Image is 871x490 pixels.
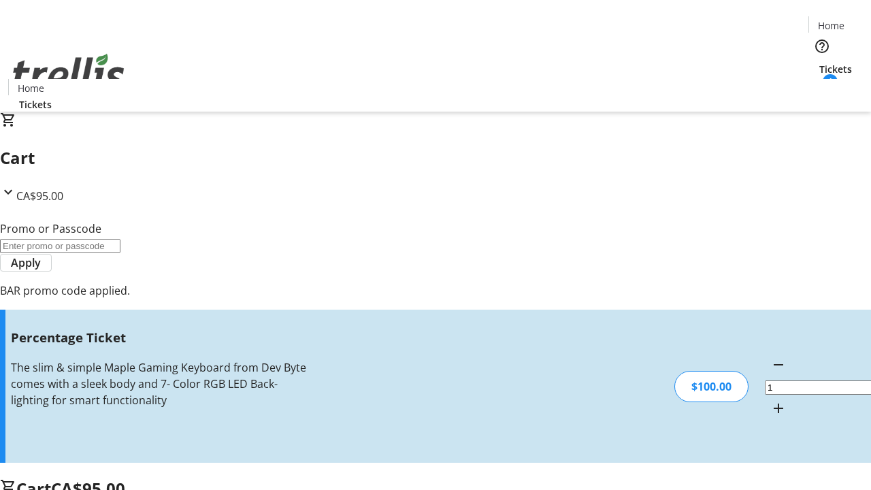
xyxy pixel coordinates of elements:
button: Help [808,33,836,60]
span: CA$95.00 [16,189,63,203]
span: Home [18,81,44,95]
button: Increment by one [765,395,792,422]
button: Cart [808,76,836,103]
button: Decrement by one [765,351,792,378]
span: Apply [11,255,41,271]
span: Tickets [819,62,852,76]
span: Tickets [19,97,52,112]
a: Tickets [808,62,863,76]
span: Home [818,18,844,33]
div: The slim & simple Maple Gaming Keyboard from Dev Byte comes with a sleek body and 7- Color RGB LE... [11,359,308,408]
a: Home [809,18,853,33]
div: $100.00 [674,371,749,402]
h3: Percentage Ticket [11,328,308,347]
a: Tickets [8,97,63,112]
img: Orient E2E Organization LWHmJ57qa7's Logo [8,39,129,107]
a: Home [9,81,52,95]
